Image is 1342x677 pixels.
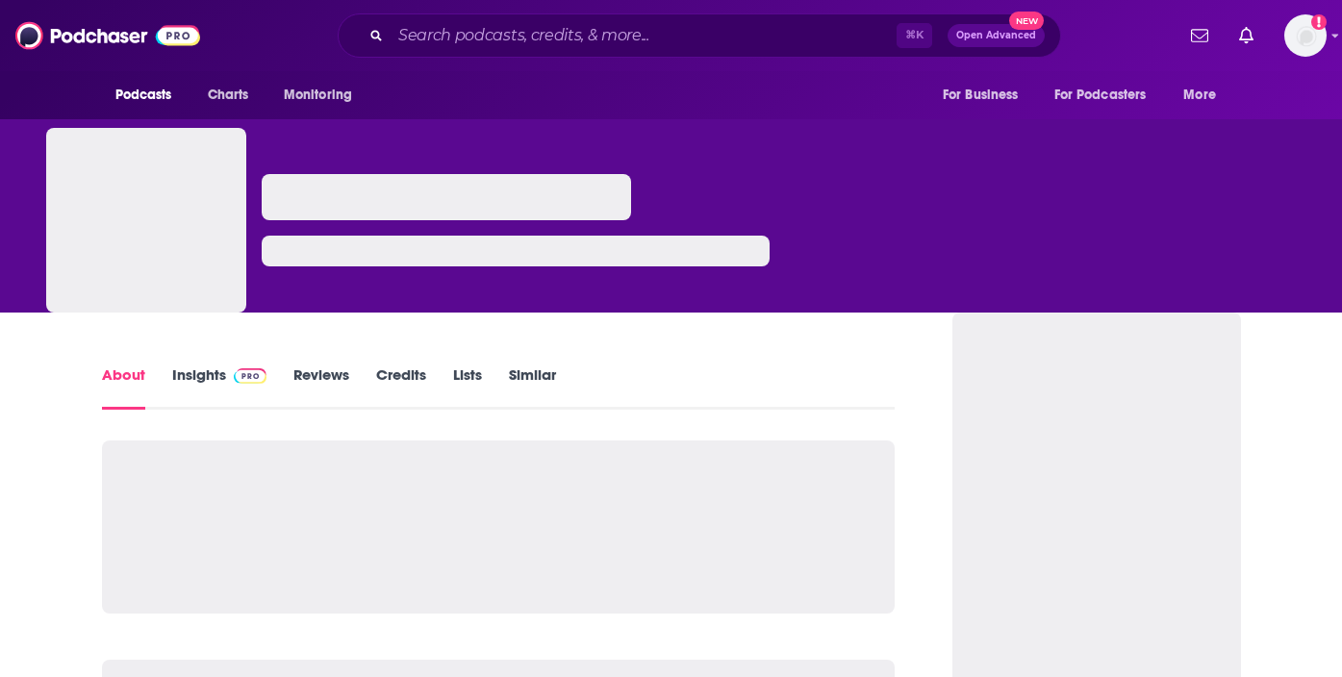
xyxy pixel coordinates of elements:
span: ⌘ K [897,23,932,48]
a: Reviews [293,365,349,410]
div: Search podcasts, credits, & more... [338,13,1061,58]
a: Show notifications dropdown [1231,19,1261,52]
span: Podcasts [115,82,172,109]
button: open menu [1170,77,1240,113]
input: Search podcasts, credits, & more... [391,20,897,51]
img: User Profile [1284,14,1327,57]
button: open menu [102,77,197,113]
a: Credits [376,365,426,410]
button: open menu [270,77,377,113]
a: Similar [509,365,556,410]
img: Podchaser Pro [234,368,267,384]
a: InsightsPodchaser Pro [172,365,267,410]
svg: Add a profile image [1311,14,1327,30]
span: New [1009,12,1044,30]
button: Open AdvancedNew [948,24,1045,47]
span: Logged in as lily.gordon [1284,14,1327,57]
span: More [1183,82,1216,109]
span: For Business [943,82,1019,109]
a: Lists [453,365,482,410]
button: open menu [929,77,1043,113]
span: Open Advanced [956,31,1036,40]
button: Show profile menu [1284,14,1327,57]
a: About [102,365,145,410]
button: open menu [1042,77,1175,113]
img: Podchaser - Follow, Share and Rate Podcasts [15,17,200,54]
span: Charts [208,82,249,109]
a: Charts [195,77,261,113]
span: For Podcasters [1054,82,1147,109]
span: Monitoring [284,82,352,109]
a: Show notifications dropdown [1183,19,1216,52]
